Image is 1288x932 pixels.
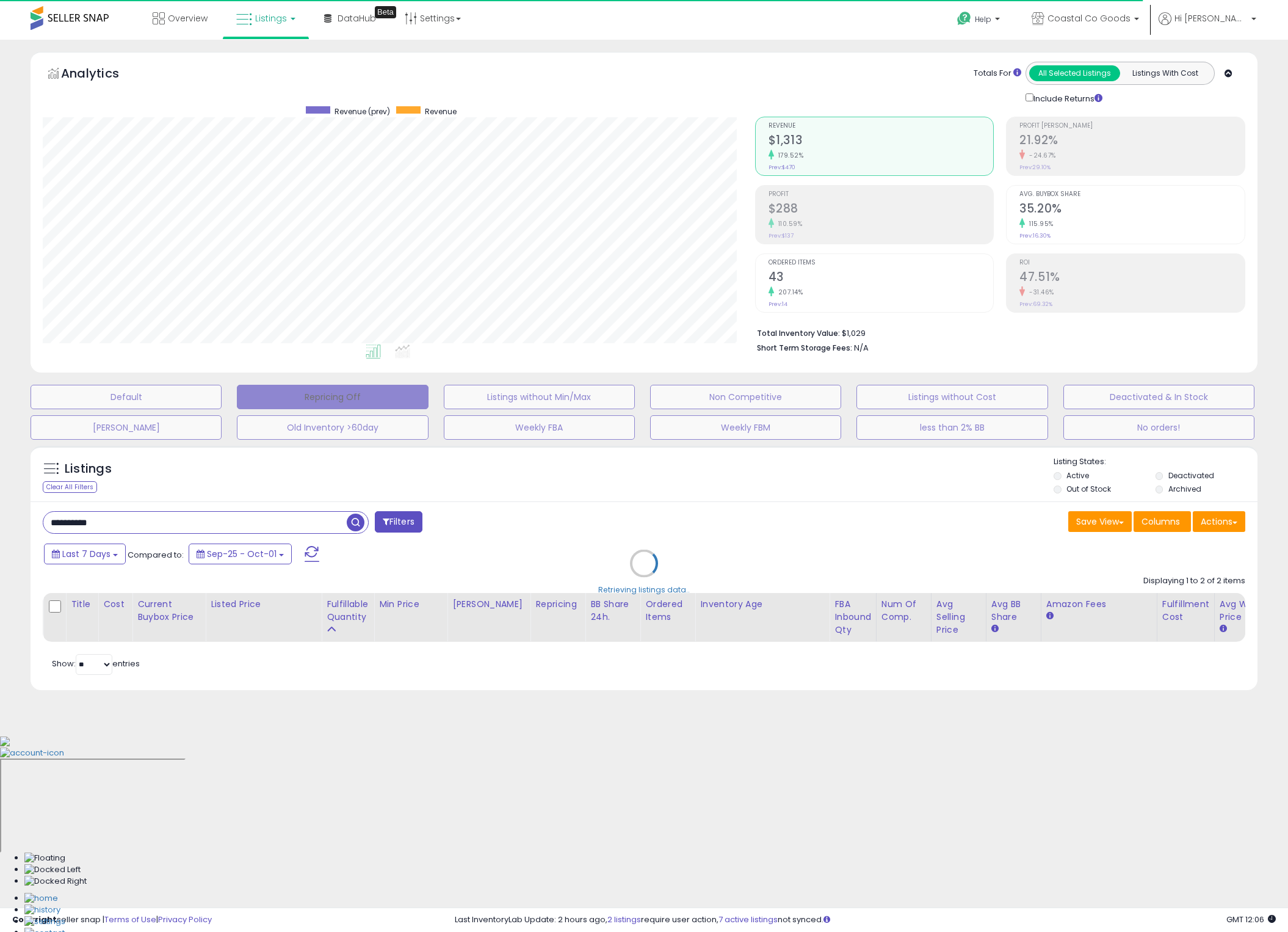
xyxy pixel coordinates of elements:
[1120,65,1210,81] button: Listings With Cost
[1063,385,1254,409] button: Deactivated & In Stock
[1019,260,1245,266] span: ROI
[168,12,208,24] span: Overview
[1174,12,1248,24] span: Hi [PERSON_NAME]
[769,202,994,218] h2: $288
[444,415,635,440] button: Weekly FBA
[1016,91,1117,104] div: Include Returns
[974,68,1021,79] div: Totals For
[774,151,804,160] small: 179.52%
[24,893,58,905] img: Home
[24,853,65,864] img: Floating
[335,106,390,117] span: Revenue (prev)
[769,164,795,171] small: Prev: $470
[61,65,143,85] h5: Analytics
[1019,123,1245,129] span: Profit [PERSON_NAME]
[650,415,841,440] button: Weekly FBM
[255,12,287,24] span: Listings
[774,219,803,228] small: 110.59%
[598,584,690,595] div: Retrieving listings data..
[1019,191,1245,198] span: Avg. Buybox Share
[769,232,794,239] small: Prev: $137
[237,385,428,409] button: Repricing Off
[769,270,994,286] h2: 43
[856,415,1047,440] button: less than 2% BB
[24,876,87,887] img: Docked Right
[1019,202,1245,218] h2: 35.20%
[444,385,635,409] button: Listings without Min/Max
[338,12,376,24] span: DataHub
[757,328,840,338] b: Total Inventory Value:
[757,325,1236,340] li: $1,029
[856,385,1047,409] button: Listings without Cost
[757,343,852,353] b: Short Term Storage Fees:
[947,2,1012,40] a: Help
[1159,12,1256,40] a: Hi [PERSON_NAME]
[1025,151,1056,160] small: -24.67%
[769,133,994,150] h2: $1,313
[237,415,428,440] button: Old Inventory >60day
[24,864,81,876] img: Docked Left
[1019,232,1051,239] small: Prev: 16.30%
[769,300,787,308] small: Prev: 14
[425,106,457,117] span: Revenue
[650,385,841,409] button: Non Competitive
[957,11,972,26] i: Get Help
[31,415,222,440] button: [PERSON_NAME]
[1019,164,1051,171] small: Prev: 29.10%
[1029,65,1120,81] button: All Selected Listings
[1047,12,1131,24] span: Coastal Co Goods
[1025,288,1054,297] small: -31.46%
[854,342,869,354] span: N/A
[24,905,60,916] img: History
[1019,133,1245,150] h2: 21.92%
[975,14,991,24] span: Help
[375,6,396,18] div: Tooltip anchor
[1019,270,1245,286] h2: 47.51%
[1025,219,1054,228] small: 115.95%
[24,916,65,928] img: Settings
[769,260,994,266] span: Ordered Items
[769,191,994,198] span: Profit
[774,288,803,297] small: 207.14%
[1019,300,1052,308] small: Prev: 69.32%
[1063,415,1254,440] button: No orders!
[31,385,222,409] button: Default
[769,123,994,129] span: Revenue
